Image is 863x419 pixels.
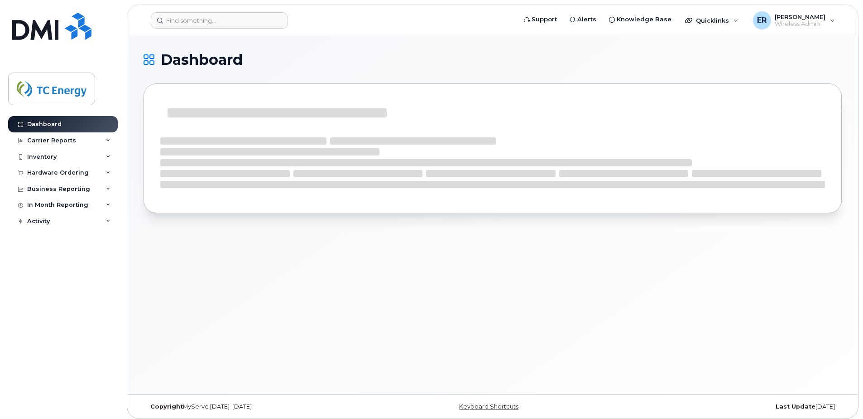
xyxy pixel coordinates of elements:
span: Dashboard [161,53,243,67]
strong: Copyright [150,403,183,410]
strong: Last Update [776,403,815,410]
div: [DATE] [609,403,842,410]
div: MyServe [DATE]–[DATE] [144,403,376,410]
a: Keyboard Shortcuts [459,403,518,410]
